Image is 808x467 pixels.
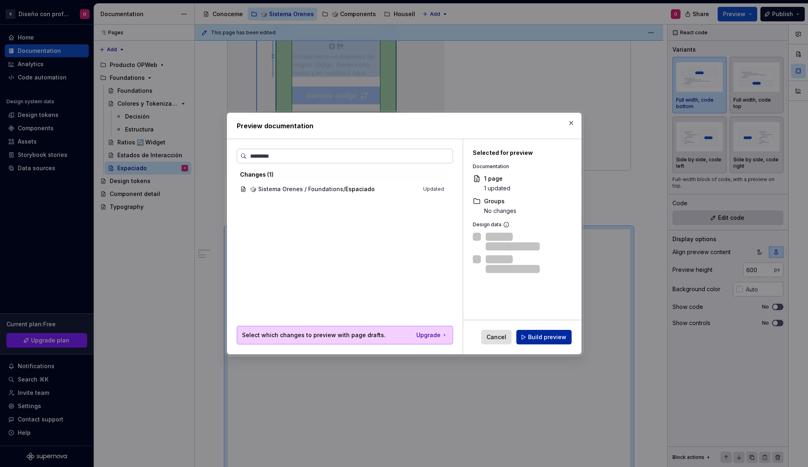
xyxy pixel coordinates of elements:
[240,171,444,179] div: Changes
[267,171,274,178] span: ( 1 )
[484,207,516,215] div: No changes
[416,331,448,339] a: Upgrade
[484,197,516,205] div: Groups
[481,330,512,344] button: Cancel
[242,331,386,339] p: Select which changes to preview with page drafts.
[528,333,566,341] span: Build preview
[484,175,510,183] div: 1 page
[473,163,562,170] div: Documentation
[516,330,572,344] button: Build preview
[473,149,562,157] div: Selected for preview
[486,333,506,341] span: Cancel
[484,184,510,192] div: 1 updated
[237,121,572,131] h2: Preview documentation
[473,221,562,228] div: Design data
